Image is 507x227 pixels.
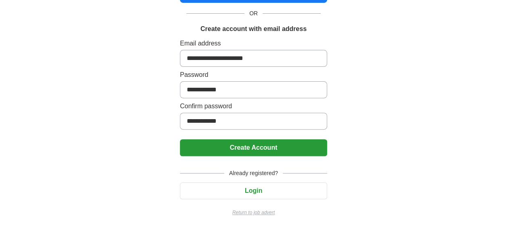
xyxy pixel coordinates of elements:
button: Create Account [180,139,327,156]
h1: Create account with email address [200,24,307,34]
button: Login [180,182,327,199]
span: OR [244,9,263,18]
a: Login [180,187,327,194]
span: Already registered? [224,169,283,177]
a: Return to job advert [180,209,327,216]
label: Password [180,70,327,80]
label: Email address [180,39,327,48]
label: Confirm password [180,101,327,111]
